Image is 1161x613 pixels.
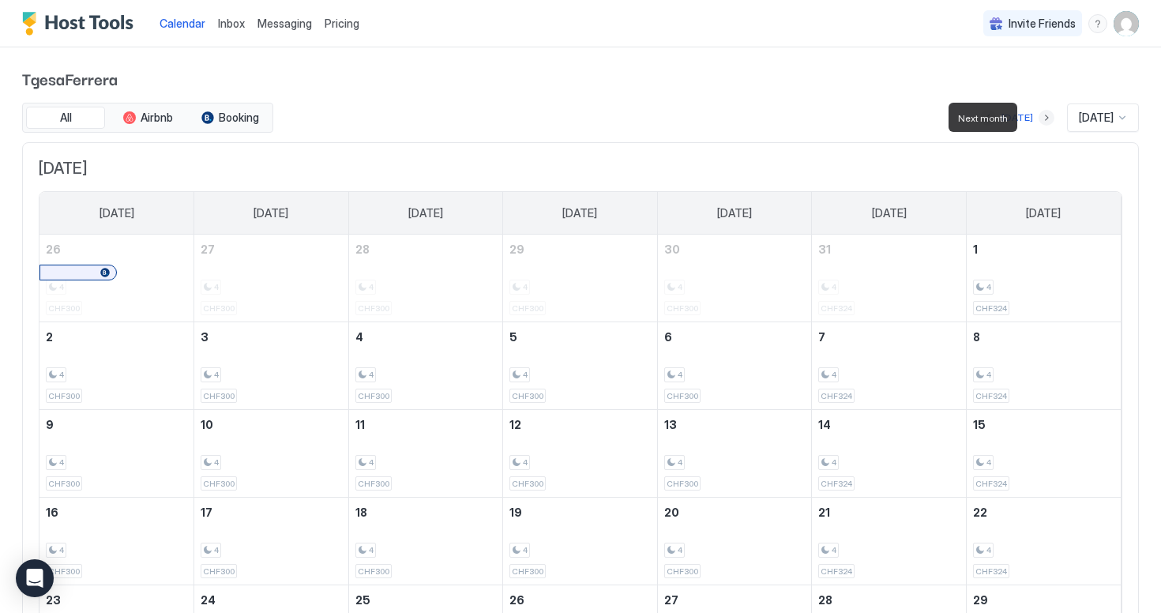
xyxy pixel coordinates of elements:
a: November 1, 2025 [967,235,1121,264]
a: October 26, 2025 [39,235,193,264]
span: CHF300 [358,391,389,401]
span: 20 [664,506,679,519]
span: [DATE] [1079,111,1114,125]
a: November 5, 2025 [503,322,657,352]
span: 3 [201,330,209,344]
span: 4 [355,330,363,344]
span: 8 [973,330,980,344]
span: Inbox [218,17,245,30]
a: November 8, 2025 [967,322,1121,352]
a: November 12, 2025 [503,410,657,439]
a: October 27, 2025 [194,235,348,264]
td: November 18, 2025 [348,498,503,585]
span: Next month [958,112,1008,124]
span: 21 [818,506,830,519]
td: November 17, 2025 [194,498,349,585]
span: CHF324 [821,566,852,577]
a: November 18, 2025 [349,498,503,527]
span: 4 [523,370,528,380]
span: 13 [664,418,677,431]
button: Airbnb [108,107,187,129]
td: October 27, 2025 [194,235,349,322]
a: November 9, 2025 [39,410,193,439]
td: November 3, 2025 [194,322,349,410]
span: 28 [355,243,370,256]
span: 7 [818,330,825,344]
span: 4 [214,545,219,555]
span: 4 [59,545,64,555]
a: Inbox [218,15,245,32]
a: November 13, 2025 [658,410,812,439]
a: November 2, 2025 [39,322,193,352]
span: 1 [973,243,978,256]
a: November 19, 2025 [503,498,657,527]
span: [DATE] [562,206,597,220]
span: [DATE] [408,206,443,220]
span: [DATE] [872,206,907,220]
span: CHF300 [203,391,235,401]
span: CHF324 [821,479,852,489]
div: Host Tools Logo [22,12,141,36]
span: 9 [46,418,54,431]
td: November 14, 2025 [812,410,967,498]
td: November 15, 2025 [966,410,1121,498]
a: November 21, 2025 [812,498,966,527]
a: November 20, 2025 [658,498,812,527]
span: 4 [986,282,991,292]
span: [DATE] [717,206,752,220]
span: Messaging [257,17,312,30]
td: November 1, 2025 [966,235,1121,322]
a: October 31, 2025 [812,235,966,264]
span: CHF324 [975,391,1007,401]
button: Booking [190,107,269,129]
td: November 19, 2025 [503,498,658,585]
a: November 10, 2025 [194,410,348,439]
td: November 6, 2025 [657,322,812,410]
a: Wednesday [547,192,613,235]
span: CHF300 [358,479,389,489]
a: November 4, 2025 [349,322,503,352]
span: CHF324 [975,479,1007,489]
span: 4 [214,370,219,380]
span: 12 [509,418,521,431]
span: 15 [973,418,986,431]
div: tab-group [22,103,273,133]
span: 4 [678,370,682,380]
a: Friday [856,192,922,235]
span: 4 [678,457,682,468]
a: Sunday [84,192,150,235]
td: November 11, 2025 [348,410,503,498]
span: 25 [355,593,370,607]
span: 17 [201,506,212,519]
a: November 17, 2025 [194,498,348,527]
a: November 3, 2025 [194,322,348,352]
span: CHF324 [821,391,852,401]
td: November 16, 2025 [39,498,194,585]
a: November 6, 2025 [658,322,812,352]
span: [DATE] [39,159,1122,179]
div: [DATE] [1001,111,1033,125]
span: Airbnb [141,111,173,125]
div: Open Intercom Messenger [16,559,54,597]
span: 6 [664,330,672,344]
span: 4 [678,545,682,555]
span: 28 [818,593,832,607]
span: [DATE] [1026,206,1061,220]
span: CHF300 [203,479,235,489]
a: November 11, 2025 [349,410,503,439]
span: [DATE] [254,206,288,220]
span: 18 [355,506,367,519]
span: CHF324 [975,303,1007,314]
span: 2 [46,330,53,344]
span: 4 [523,545,528,555]
span: 29 [509,243,524,256]
span: 10 [201,418,213,431]
span: [DATE] [100,206,134,220]
a: October 28, 2025 [349,235,503,264]
span: All [60,111,72,125]
a: Calendar [160,15,205,32]
td: November 4, 2025 [348,322,503,410]
span: 29 [973,593,988,607]
td: November 20, 2025 [657,498,812,585]
button: Next month [1039,110,1054,126]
